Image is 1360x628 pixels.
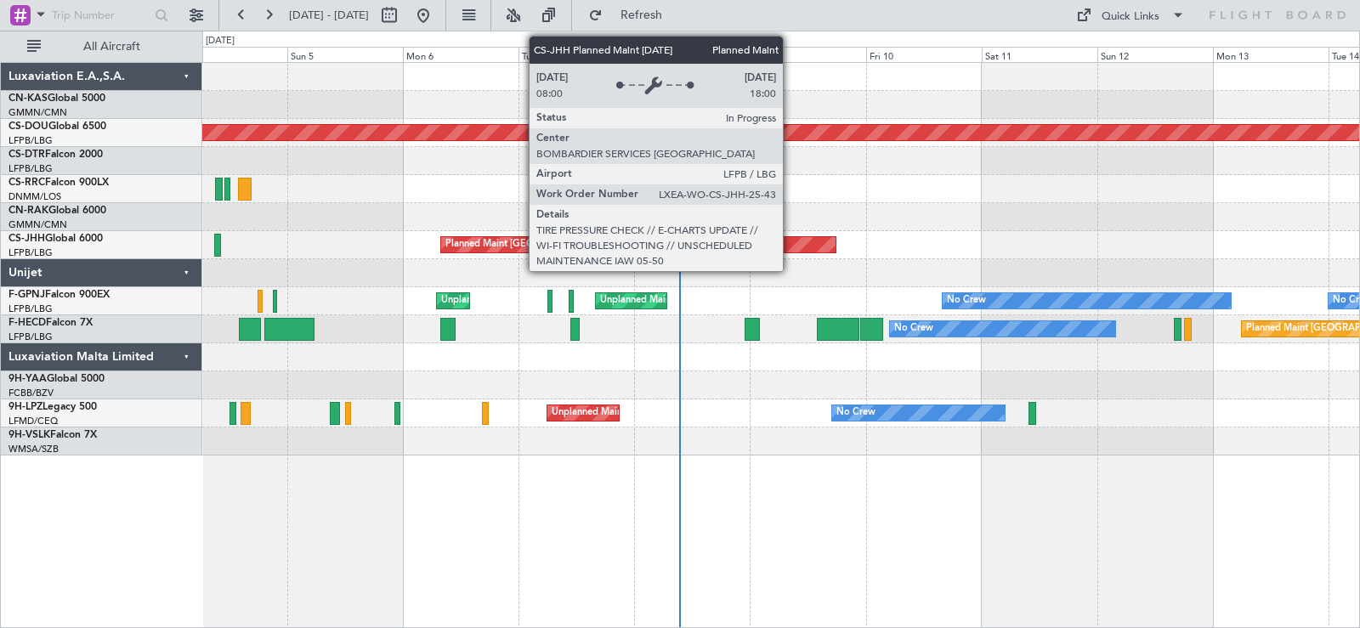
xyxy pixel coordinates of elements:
a: LFPB/LBG [8,246,53,259]
a: LFPB/LBG [8,162,53,175]
a: F-HECDFalcon 7X [8,318,93,328]
button: All Aircraft [19,33,184,60]
div: Unplanned Maint [GEOGRAPHIC_DATA] ([GEOGRAPHIC_DATA]) [600,288,880,314]
span: CS-DOU [8,122,48,132]
a: FCBB/BZV [8,387,54,399]
a: LFPB/LBG [8,331,53,343]
span: 9H-VSLK [8,430,50,440]
a: LFPB/LBG [8,134,53,147]
a: CS-DOUGlobal 6500 [8,122,106,132]
a: 9H-LPZLegacy 500 [8,402,97,412]
span: CS-RRC [8,178,45,188]
span: F-GPNJ [8,290,45,300]
a: CS-JHHGlobal 6000 [8,234,103,244]
div: Wed 8 [634,47,750,62]
a: LFMD/CEQ [8,415,58,427]
div: No Crew [894,316,933,342]
span: 9H-LPZ [8,402,42,412]
div: Fri 10 [866,47,982,62]
div: Sun 5 [287,47,403,62]
a: CS-DTRFalcon 2000 [8,150,103,160]
span: CN-KAS [8,93,48,104]
button: Quick Links [1068,2,1193,29]
a: GMMN/CMN [8,106,67,119]
a: CN-RAKGlobal 6000 [8,206,106,216]
a: 9H-VSLKFalcon 7X [8,430,97,440]
span: [DATE] - [DATE] [289,8,369,23]
a: GMMN/CMN [8,218,67,231]
div: Unplanned Maint [GEOGRAPHIC_DATA] ([GEOGRAPHIC_DATA]) [441,288,721,314]
span: All Aircraft [44,41,179,53]
div: No Crew [836,400,875,426]
div: [DATE] [206,34,235,48]
span: F-HECD [8,318,46,328]
div: Mon 6 [403,47,518,62]
div: Unplanned Maint Nice ([GEOGRAPHIC_DATA]) [552,400,753,426]
a: WMSA/SZB [8,443,59,455]
a: 9H-YAAGlobal 5000 [8,374,105,384]
div: Tue 7 [518,47,634,62]
span: Refresh [606,9,677,21]
div: Sun 12 [1097,47,1213,62]
a: CN-KASGlobal 5000 [8,93,105,104]
span: CN-RAK [8,206,48,216]
span: 9H-YAA [8,374,47,384]
div: Sat 11 [982,47,1097,62]
div: Thu 9 [750,47,865,62]
div: Sat 4 [172,47,287,62]
span: CS-JHH [8,234,45,244]
div: Mon 13 [1213,47,1329,62]
div: Planned Maint [GEOGRAPHIC_DATA] ([GEOGRAPHIC_DATA]) [445,232,713,257]
span: CS-DTR [8,150,45,160]
div: Quick Links [1102,8,1159,25]
a: F-GPNJFalcon 900EX [8,290,110,300]
a: CS-RRCFalcon 900LX [8,178,109,188]
button: Refresh [581,2,683,29]
a: LFPB/LBG [8,303,53,315]
a: DNMM/LOS [8,190,61,203]
div: No Crew [947,288,986,314]
input: Trip Number [52,3,150,28]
